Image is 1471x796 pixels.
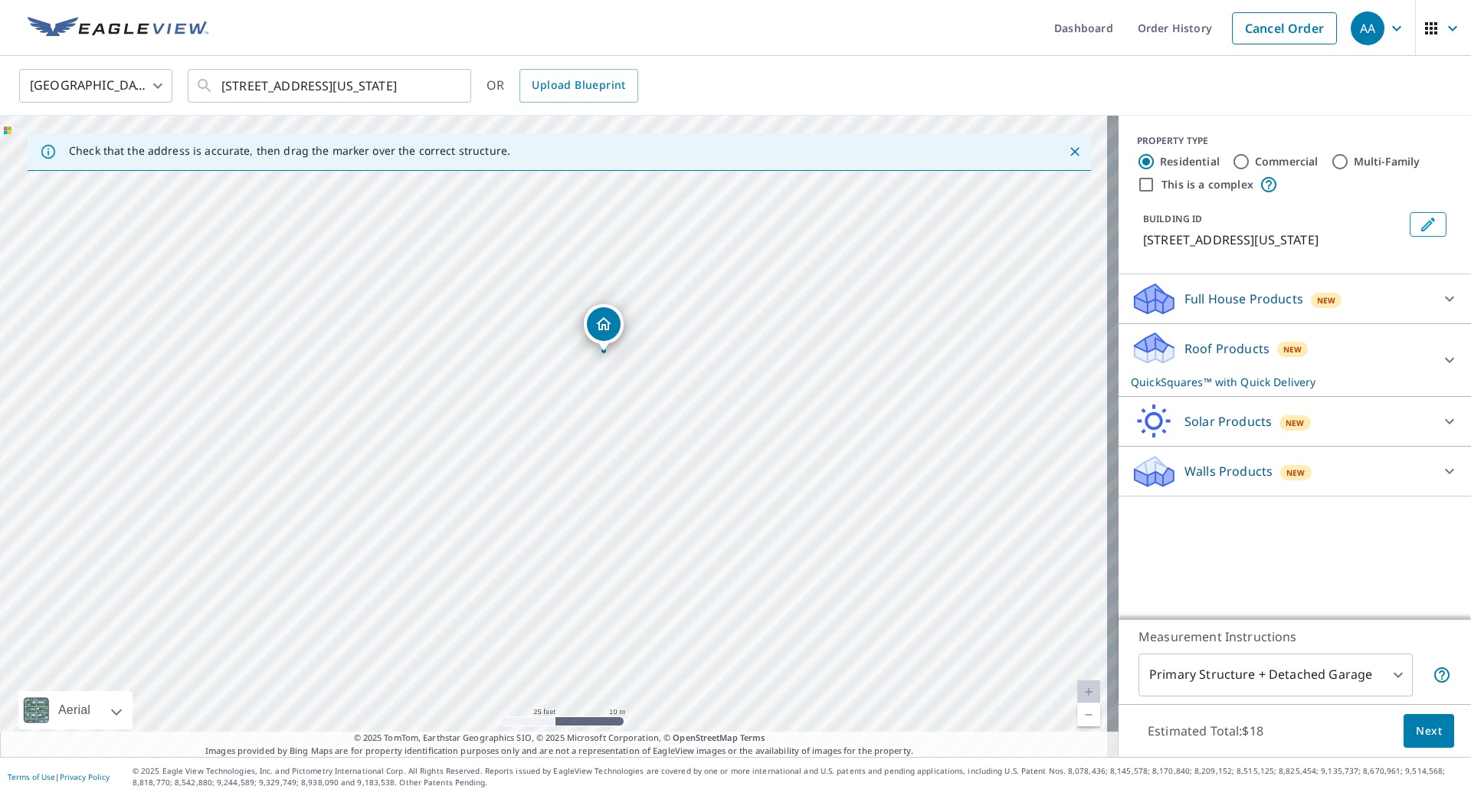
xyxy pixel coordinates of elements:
[584,304,624,352] div: Dropped pin, building 1, Residential property, 1406 Plum St Iowa City, IA 52240
[1351,11,1384,45] div: AA
[1433,666,1451,684] span: Your report will include the primary structure and a detached garage if one exists.
[1138,627,1451,646] p: Measurement Instructions
[1138,654,1413,696] div: Primary Structure + Detached Garage
[1077,680,1100,703] a: Current Level 20, Zoom In Disabled
[1131,453,1459,490] div: Walls ProductsNew
[1286,467,1306,479] span: New
[1184,290,1303,308] p: Full House Products
[1131,403,1459,440] div: Solar ProductsNew
[1416,722,1442,741] span: Next
[133,765,1463,788] p: © 2025 Eagle View Technologies, Inc. and Pictometry International Corp. All Rights Reserved. Repo...
[60,771,110,782] a: Privacy Policy
[532,76,625,95] span: Upload Blueprint
[1131,330,1459,390] div: Roof ProductsNewQuickSquares™ with Quick Delivery
[19,64,172,107] div: [GEOGRAPHIC_DATA]
[1161,177,1253,192] label: This is a complex
[1077,703,1100,726] a: Current Level 20, Zoom Out
[1143,231,1404,249] p: [STREET_ADDRESS][US_STATE]
[8,771,55,782] a: Terms of Use
[1283,343,1302,355] span: New
[1137,134,1453,148] div: PROPERTY TYPE
[221,64,440,107] input: Search by address or latitude-longitude
[1143,212,1202,225] p: BUILDING ID
[740,732,765,743] a: Terms
[1184,339,1270,358] p: Roof Products
[487,69,638,103] div: OR
[1131,280,1459,317] div: Full House ProductsNew
[519,69,637,103] a: Upload Blueprint
[8,772,110,781] p: |
[1232,12,1337,44] a: Cancel Order
[1184,412,1272,431] p: Solar Products
[1404,714,1454,749] button: Next
[1410,212,1446,237] button: Edit building 1
[1255,154,1319,169] label: Commercial
[54,691,95,729] div: Aerial
[18,691,133,729] div: Aerial
[1286,417,1305,429] span: New
[69,144,510,158] p: Check that the address is accurate, then drag the marker over the correct structure.
[1131,374,1431,390] p: QuickSquares™ with Quick Delivery
[354,732,765,745] span: © 2025 TomTom, Earthstar Geographics SIO, © 2025 Microsoft Corporation, ©
[1184,462,1273,480] p: Walls Products
[1354,154,1420,169] label: Multi-Family
[28,17,208,40] img: EV Logo
[673,732,737,743] a: OpenStreetMap
[1135,714,1276,748] p: Estimated Total: $18
[1160,154,1220,169] label: Residential
[1317,294,1336,306] span: New
[1065,142,1085,162] button: Close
